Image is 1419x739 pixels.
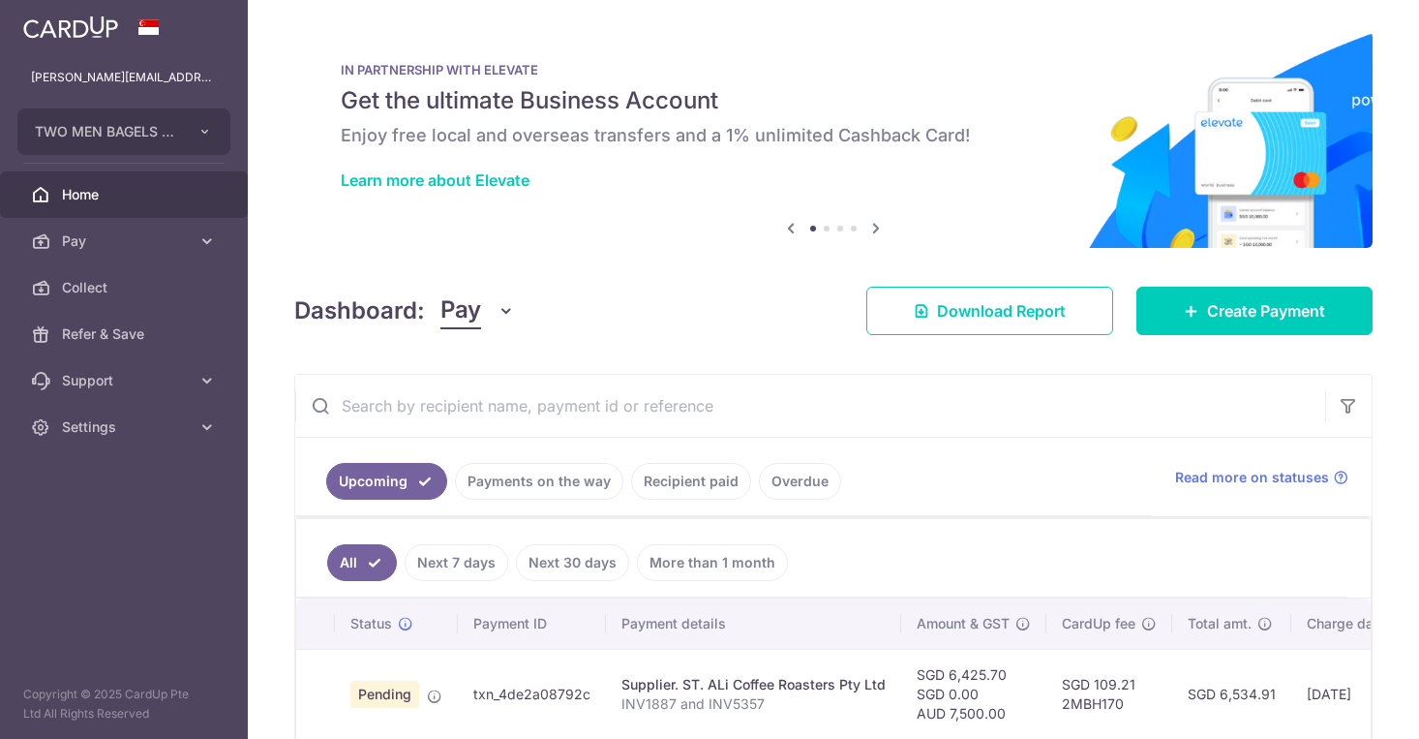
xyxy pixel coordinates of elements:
span: Pay [440,293,481,329]
p: IN PARTNERSHIP WITH ELEVATE [341,62,1326,77]
td: SGD 6,425.70 SGD 0.00 AUD 7,500.00 [901,649,1046,739]
a: Create Payment [1136,287,1373,335]
a: Learn more about Elevate [341,170,529,190]
th: Payment ID [458,599,606,649]
span: Support [62,371,190,390]
a: Read more on statuses [1175,468,1348,487]
td: SGD 6,534.91 [1172,649,1291,739]
input: Search by recipient name, payment id or reference [295,375,1325,437]
p: INV1887 and INV5357 [621,694,886,714]
div: Supplier. ST. ALi Coffee Roasters Pty Ltd [621,675,886,694]
td: txn_4de2a08792c [458,649,606,739]
span: Amount & GST [917,614,1010,633]
h4: Dashboard: [294,293,425,328]
span: TWO MEN BAGELS (NOVENA) PTE. LTD. [35,122,178,141]
span: Pending [350,681,419,708]
p: [PERSON_NAME][EMAIL_ADDRESS][DOMAIN_NAME] [31,68,217,87]
span: Total amt. [1188,614,1252,633]
a: Next 30 days [516,544,629,581]
span: Collect [62,278,190,297]
button: Pay [440,293,515,329]
a: Next 7 days [405,544,508,581]
span: Read more on statuses [1175,468,1329,487]
a: Overdue [759,463,841,500]
span: CardUp fee [1062,614,1135,633]
span: Settings [62,417,190,437]
th: Payment details [606,599,901,649]
h6: Enjoy free local and overseas transfers and a 1% unlimited Cashback Card! [341,124,1326,147]
a: All [327,544,397,581]
span: Status [350,614,392,633]
span: Home [62,185,190,204]
a: More than 1 month [637,544,788,581]
a: Upcoming [326,463,447,500]
img: CardUp [23,15,118,39]
button: TWO MEN BAGELS (NOVENA) PTE. LTD. [17,108,230,155]
td: SGD 109.21 2MBH170 [1046,649,1172,739]
span: Pay [62,231,190,251]
span: Create Payment [1207,299,1325,323]
a: Download Report [866,287,1113,335]
img: Renovation banner [294,31,1373,248]
a: Payments on the way [455,463,623,500]
span: Charge date [1307,614,1386,633]
span: Download Report [937,299,1066,323]
a: Recipient paid [631,463,751,500]
h5: Get the ultimate Business Account [341,85,1326,116]
span: Refer & Save [62,324,190,344]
